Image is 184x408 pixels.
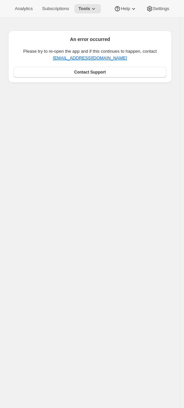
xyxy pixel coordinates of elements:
a: [EMAIL_ADDRESS][DOMAIN_NAME] [53,55,127,60]
button: Subscriptions [38,4,73,13]
p: Please try to re-open the app and if this continues to happen, contact [13,48,167,61]
span: Subscriptions [42,6,69,11]
span: Help [121,6,130,11]
button: Analytics [11,4,37,13]
a: Contact Support [13,67,167,78]
span: Settings [153,6,169,11]
span: Contact Support [74,70,106,75]
button: Help [110,4,141,13]
span: Tools [78,6,90,11]
button: Tools [74,4,101,13]
span: Analytics [15,6,33,11]
h2: An error occurred [13,36,167,43]
button: Settings [142,4,173,13]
